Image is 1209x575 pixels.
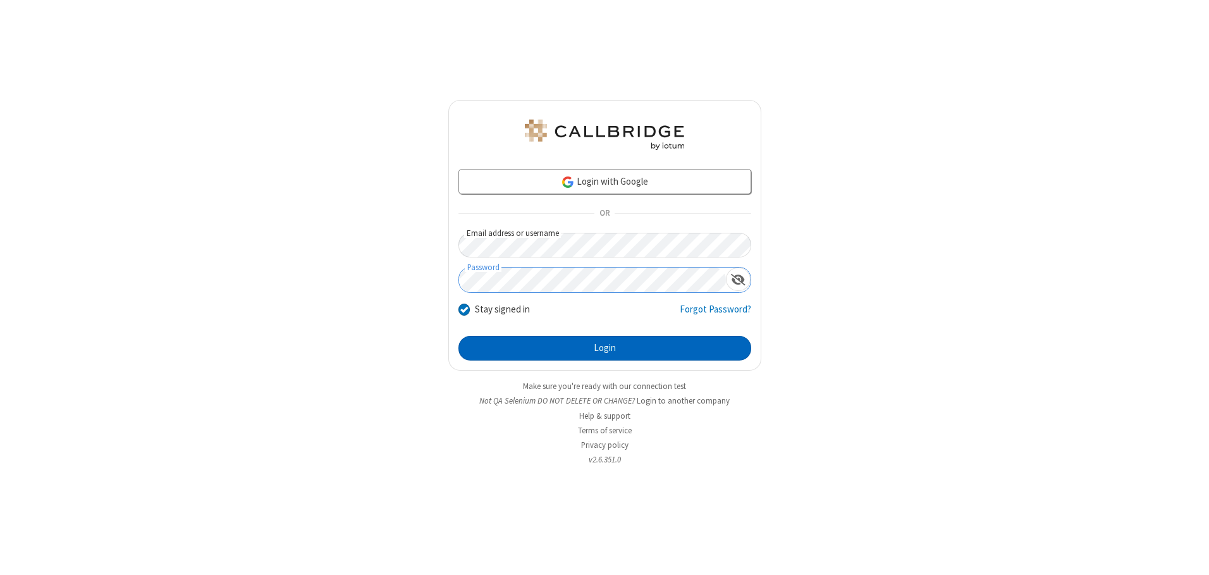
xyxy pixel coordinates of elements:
input: Password [459,268,726,292]
a: Terms of service [578,425,632,436]
a: Privacy policy [581,440,629,450]
button: Login [458,336,751,361]
a: Make sure you're ready with our connection test [523,381,686,392]
li: Not QA Selenium DO NOT DELETE OR CHANGE? [448,395,761,407]
a: Help & support [579,411,630,421]
span: OR [594,205,615,223]
button: Login to another company [637,395,730,407]
li: v2.6.351.0 [448,454,761,466]
div: Show password [726,268,751,291]
a: Forgot Password? [680,302,751,326]
label: Stay signed in [475,302,530,317]
input: Email address or username [458,233,751,257]
a: Login with Google [458,169,751,194]
img: QA Selenium DO NOT DELETE OR CHANGE [522,120,687,150]
img: google-icon.png [561,175,575,189]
